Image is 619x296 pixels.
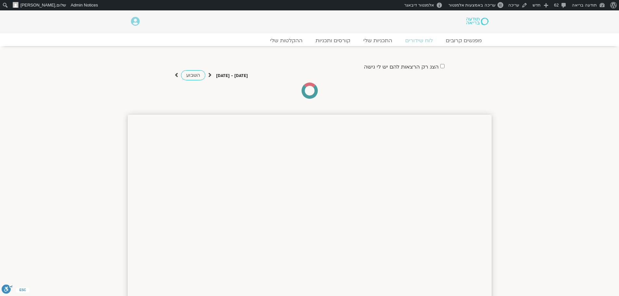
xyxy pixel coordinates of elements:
[364,64,439,70] label: הצג רק הרצאות להם יש לי גישה
[357,37,399,44] a: התכניות שלי
[186,72,200,78] span: השבוע
[216,72,248,79] p: [DATE] - [DATE]
[131,37,488,44] nav: Menu
[399,37,439,44] a: לוח שידורים
[181,70,205,80] a: השבוע
[20,3,55,7] span: [PERSON_NAME]
[439,37,488,44] a: מפגשים קרובים
[309,37,357,44] a: קורסים ותכניות
[264,37,309,44] a: ההקלטות שלי
[448,3,496,7] span: עריכה באמצעות אלמנטור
